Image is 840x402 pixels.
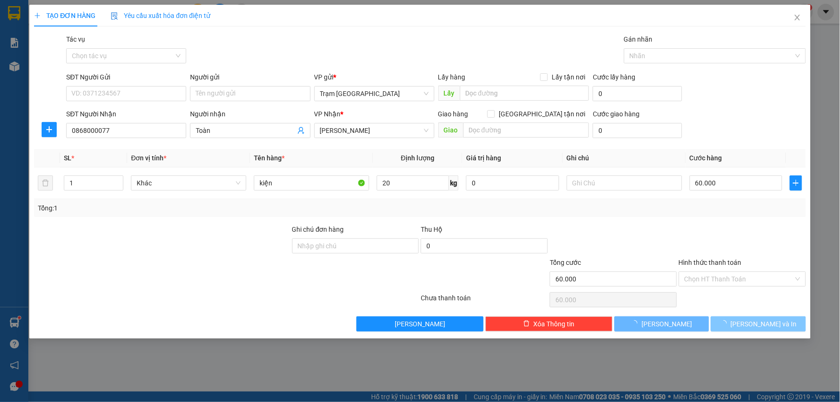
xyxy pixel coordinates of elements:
[593,73,635,81] label: Cước lấy hàng
[593,86,682,101] input: Cước lấy hàng
[42,126,56,133] span: plus
[711,316,806,332] button: [PERSON_NAME] và In
[790,179,801,187] span: plus
[463,122,589,138] input: Dọc đường
[38,175,53,191] button: delete
[615,316,710,332] button: [PERSON_NAME]
[66,72,186,82] div: SĐT Người Gửi
[593,110,640,118] label: Cước giao hàng
[356,316,484,332] button: [PERSON_NAME]
[320,87,429,101] span: Trạm Sài Gòn
[320,123,429,138] span: Phan Thiết
[254,175,369,191] input: VD: Bàn, Ghế
[593,123,682,138] input: Cước giao hàng
[690,154,722,162] span: Cước hàng
[66,35,85,43] label: Tác vụ
[65,52,123,80] b: T1 [PERSON_NAME], P Phú Thuỷ
[401,154,434,162] span: Định lượng
[438,73,466,81] span: Lấy hàng
[254,154,285,162] span: Tên hàng
[65,52,72,59] span: environment
[438,86,460,101] span: Lấy
[314,110,341,118] span: VP Nhận
[784,5,811,31] button: Close
[5,40,65,71] li: VP Trạm [GEOGRAPHIC_DATA]
[66,109,186,119] div: SĐT Người Nhận
[534,319,575,329] span: Xóa Thông tin
[314,72,434,82] div: VP gửi
[460,86,589,101] input: Dọc đường
[624,35,653,43] label: Gán nhãn
[720,320,731,327] span: loading
[466,175,559,191] input: 0
[111,12,210,19] span: Yêu cầu xuất hóa đơn điện tử
[292,238,419,253] input: Ghi chú đơn hàng
[131,154,166,162] span: Đơn vị tính
[563,149,686,167] th: Ghi chú
[64,154,71,162] span: SL
[297,127,305,134] span: user-add
[485,316,613,332] button: deleteXóa Thông tin
[466,154,501,162] span: Giá trị hàng
[641,319,692,329] span: [PERSON_NAME]
[495,109,589,119] span: [GEOGRAPHIC_DATA] tận nơi
[731,319,797,329] span: [PERSON_NAME] và In
[567,175,682,191] input: Ghi Chú
[190,109,310,119] div: Người nhận
[420,293,549,309] div: Chưa thanh toán
[679,259,742,266] label: Hình thức thanh toán
[421,226,442,233] span: Thu Hộ
[523,320,530,328] span: delete
[794,14,801,21] span: close
[111,12,118,20] img: icon
[5,5,38,38] img: logo.jpg
[550,259,581,266] span: Tổng cước
[42,122,57,137] button: plus
[631,320,641,327] span: loading
[34,12,95,19] span: TẠO ĐƠN HÀNG
[438,122,463,138] span: Giao
[438,110,468,118] span: Giao hàng
[137,176,241,190] span: Khác
[190,72,310,82] div: Người gửi
[65,40,126,51] li: VP [PERSON_NAME]
[5,5,137,23] li: Trung Nga
[790,175,802,191] button: plus
[395,319,445,329] span: [PERSON_NAME]
[292,226,344,233] label: Ghi chú đơn hàng
[449,175,459,191] span: kg
[548,72,589,82] span: Lấy tận nơi
[38,203,324,213] div: Tổng: 1
[34,12,41,19] span: plus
